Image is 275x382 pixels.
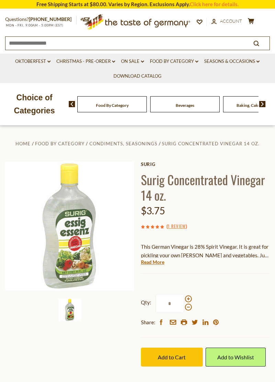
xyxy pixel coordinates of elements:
img: Surig Concentrated Vinegar [58,299,81,321]
img: Surig Concentrated Vinegar [5,161,134,291]
a: Food By Category [150,58,198,65]
a: Surig Concentrated Vinegar 14 oz. [162,141,260,146]
strong: Qty: [141,298,151,307]
span: Account [220,18,242,24]
span: $3.75 [141,205,165,216]
p: This German Vinegar is 28% Spirit Vinegar. It is great for pickling your own [PERSON_NAME] and ve... [141,243,270,260]
a: [PHONE_NUMBER] [29,16,71,22]
img: previous arrow [69,101,75,107]
a: Add to Wishlist [206,348,266,367]
button: Add to Cart [141,348,203,367]
a: Click here for details. [190,1,239,7]
a: Download Catalog [113,72,162,80]
a: Account [211,18,242,25]
a: Oktoberfest [15,58,51,65]
span: ( ) [166,223,187,229]
a: Surig [141,161,270,167]
input: Qty: [156,294,184,313]
span: Share: [141,318,155,327]
a: Beverages [176,103,194,108]
img: next arrow [259,101,266,107]
a: Food By Category [96,103,129,108]
a: 1 Review [168,223,186,230]
a: Read More [141,259,164,266]
a: Home [15,141,31,146]
span: MON - FRI, 9:00AM - 5:00PM (EST) [5,23,64,27]
a: Christmas - PRE-ORDER [56,58,115,65]
p: Questions? [5,15,77,24]
a: Condiments, Seasonings [89,141,157,146]
a: On Sale [121,58,144,65]
a: Seasons & Occasions [204,58,260,65]
h1: Surig Concentrated Vinegar 14 oz. [141,172,270,203]
a: Food By Category [35,141,85,146]
span: Add to Cart [158,354,186,360]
